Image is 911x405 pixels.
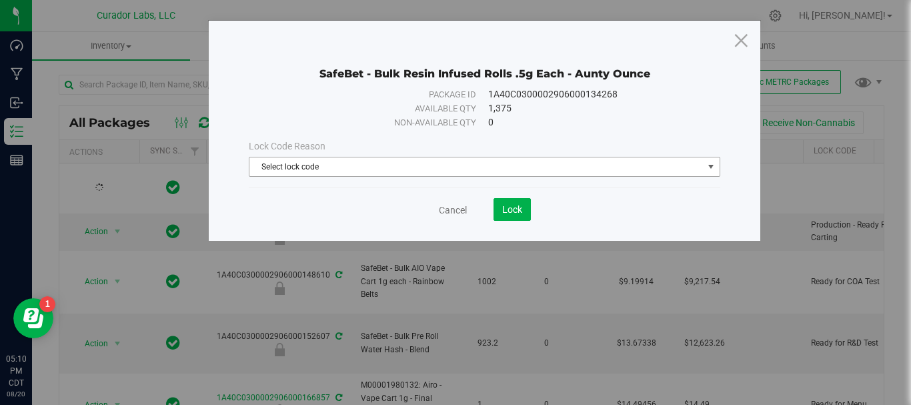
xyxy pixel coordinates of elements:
div: 1,375 [488,101,700,115]
a: Cancel [439,204,467,217]
div: Available qty [269,102,477,115]
div: Package ID [269,88,477,101]
div: Non-available qty [269,116,477,129]
div: SafeBet - Bulk Resin Infused Rolls .5g Each - Aunty Ounce [249,47,720,81]
iframe: Resource center unread badge [39,296,55,312]
iframe: Resource center [13,298,53,338]
div: 1A40C0300002906000134268 [488,87,700,101]
span: select [703,157,720,176]
span: Select lock code [249,157,703,176]
button: Lock [494,198,531,221]
span: Lock Code Reason [249,141,325,151]
span: Lock [502,204,522,215]
div: 0 [488,115,700,129]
